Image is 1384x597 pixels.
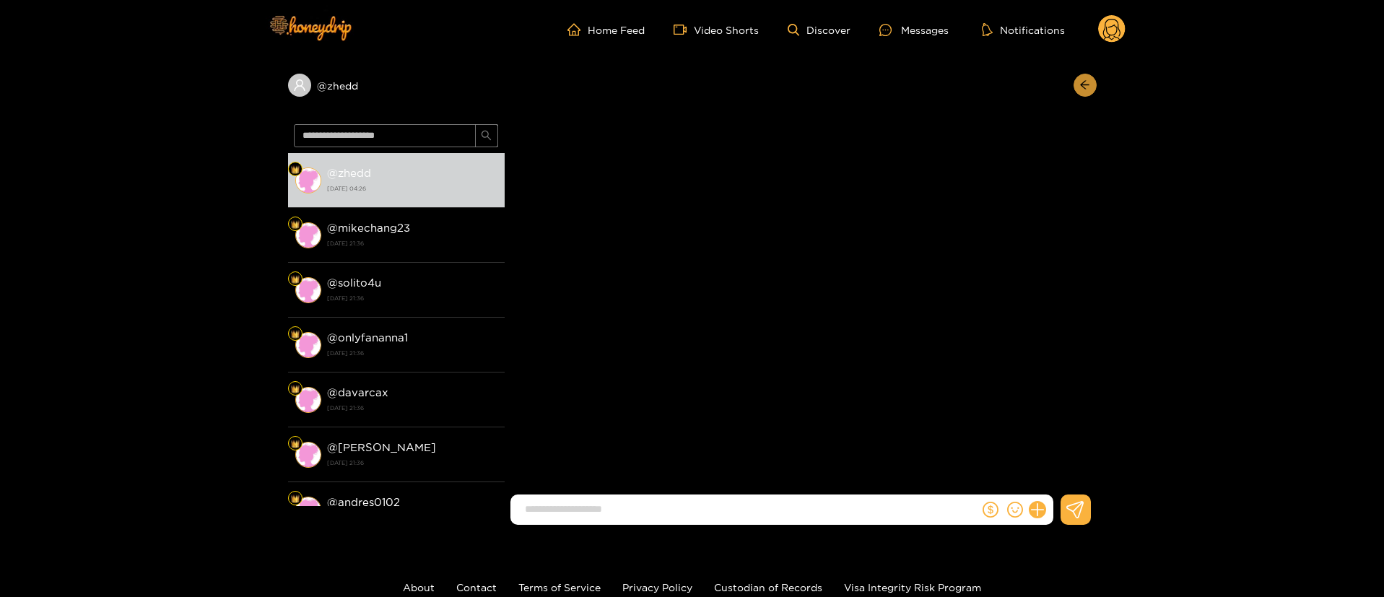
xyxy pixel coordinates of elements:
[295,387,321,413] img: conversation
[293,79,306,92] span: user
[295,497,321,523] img: conversation
[844,582,981,593] a: Visa Integrity Risk Program
[567,23,645,36] a: Home Feed
[291,440,300,448] img: Fan Level
[327,222,410,234] strong: @ mikechang23
[327,401,497,414] strong: [DATE] 21:36
[291,165,300,174] img: Fan Level
[288,74,505,97] div: @zhedd
[567,23,588,36] span: home
[983,502,998,518] span: dollar
[788,24,850,36] a: Discover
[879,22,949,38] div: Messages
[327,347,497,359] strong: [DATE] 21:36
[1079,79,1090,92] span: arrow-left
[327,276,381,289] strong: @ solito4u
[1007,502,1023,518] span: smile
[291,220,300,229] img: Fan Level
[291,330,300,339] img: Fan Level
[295,222,321,248] img: conversation
[327,456,497,469] strong: [DATE] 21:36
[481,130,492,142] span: search
[327,167,371,179] strong: @ zhedd
[295,442,321,468] img: conversation
[327,292,497,305] strong: [DATE] 21:36
[978,22,1069,37] button: Notifications
[980,499,1001,520] button: dollar
[403,582,435,593] a: About
[295,167,321,193] img: conversation
[518,582,601,593] a: Terms of Service
[674,23,759,36] a: Video Shorts
[327,386,388,398] strong: @ davarcax
[327,182,497,195] strong: [DATE] 04:26
[327,441,436,453] strong: @ [PERSON_NAME]
[674,23,694,36] span: video-camera
[622,582,692,593] a: Privacy Policy
[291,385,300,393] img: Fan Level
[327,237,497,250] strong: [DATE] 21:36
[456,582,497,593] a: Contact
[291,275,300,284] img: Fan Level
[295,277,321,303] img: conversation
[475,124,498,147] button: search
[295,332,321,358] img: conversation
[714,582,822,593] a: Custodian of Records
[1074,74,1097,97] button: arrow-left
[291,494,300,503] img: Fan Level
[327,496,400,508] strong: @ andres0102
[327,331,408,344] strong: @ onlyfananna1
